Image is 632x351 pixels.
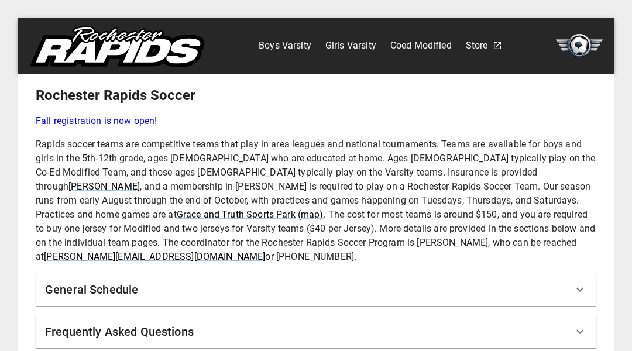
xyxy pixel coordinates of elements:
[36,86,596,105] h5: Rochester Rapids Soccer
[36,315,596,348] div: Frequently Asked Questions
[45,322,194,341] h6: Frequently Asked Questions
[36,273,596,306] div: General Schedule
[325,36,376,55] a: Girls Varsity
[44,251,265,262] a: [PERSON_NAME][EMAIL_ADDRESS][DOMAIN_NAME]
[259,36,311,55] a: Boys Varsity
[177,209,296,220] a: Grace and Truth Sports Park
[68,181,140,192] a: [PERSON_NAME]
[466,36,488,55] a: Store
[29,26,205,67] img: rapids.svg
[556,34,603,57] img: soccer.svg
[36,114,596,128] a: Fall registration is now open!
[36,137,596,264] p: Rapids soccer teams are competitive teams that play in area leagues and national tournaments. Tea...
[45,280,138,299] h6: General Schedule
[298,209,324,220] a: (map)
[390,36,452,55] a: Coed Modified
